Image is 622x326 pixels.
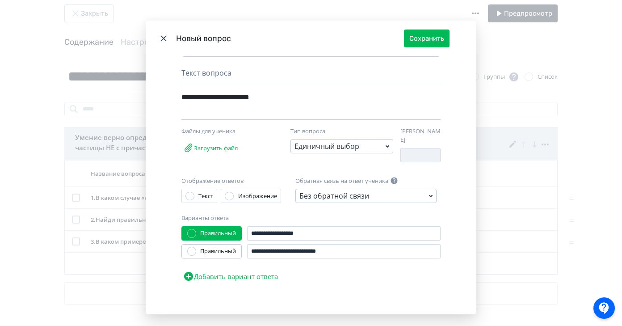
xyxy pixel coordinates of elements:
div: Правильный [200,247,236,256]
label: Варианты ответа [181,214,229,223]
div: Новый вопрос [176,33,404,45]
label: Обратная связь на ответ ученика [295,177,388,186]
div: Изображение [238,192,277,201]
div: Без обратной связи [299,191,369,201]
div: Modal [146,21,476,314]
div: Единичный выбор [294,141,359,152]
label: Тип вопроса [290,127,325,136]
div: Файлы для ученика [181,127,275,136]
div: Текст [198,192,213,201]
div: Правильный [200,229,236,238]
label: [PERSON_NAME] [400,127,441,144]
button: Добавить вариант ответа [181,267,280,285]
div: Текст вопроса [181,68,441,83]
label: Отображение ответов [181,177,244,186]
button: Сохранить [404,30,450,47]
